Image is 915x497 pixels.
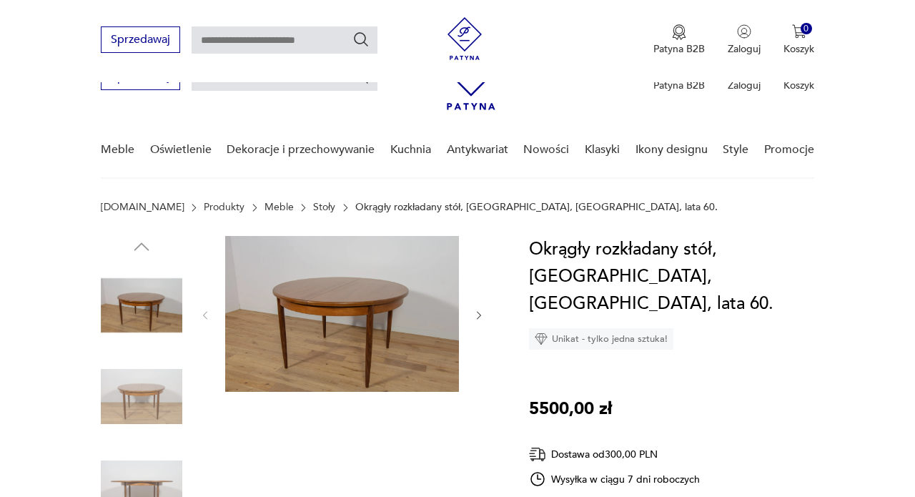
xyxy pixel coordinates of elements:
img: Patyna - sklep z meblami i dekoracjami vintage [443,17,486,60]
img: Zdjęcie produktu Okrągły rozkładany stół, G-Plan, Wielka Brytania, lata 60. [101,356,182,438]
p: Koszyk [783,79,814,92]
a: Klasyki [585,122,620,177]
p: Zaloguj [728,42,761,56]
a: Meble [101,122,134,177]
a: Style [723,122,748,177]
a: Ikony designu [635,122,708,177]
img: Ikona koszyka [792,24,806,39]
div: Unikat - tylko jedna sztuka! [529,328,673,350]
button: Zaloguj [728,24,761,56]
a: Dekoracje i przechowywanie [227,122,375,177]
p: Patyna B2B [653,42,705,56]
a: Produkty [204,202,244,213]
a: Sprzedawaj [101,73,180,83]
a: Kuchnia [390,122,431,177]
button: Patyna B2B [653,24,705,56]
img: Ikona dostawy [529,446,546,463]
p: Okrągły rozkładany stół, [GEOGRAPHIC_DATA], [GEOGRAPHIC_DATA], lata 60. [355,202,718,213]
button: 0Koszyk [783,24,814,56]
a: Sprzedawaj [101,36,180,46]
a: Oświetlenie [150,122,212,177]
img: Zdjęcie produktu Okrągły rozkładany stół, G-Plan, Wielka Brytania, lata 60. [225,236,459,392]
h1: Okrągły rozkładany stół, [GEOGRAPHIC_DATA], [GEOGRAPHIC_DATA], lata 60. [529,236,814,318]
a: Antykwariat [447,122,508,177]
img: Ikona medalu [672,24,686,40]
p: Koszyk [783,42,814,56]
a: Ikona medaluPatyna B2B [653,24,705,56]
button: Szukaj [352,31,370,48]
a: Promocje [764,122,814,177]
img: Ikona diamentu [535,333,548,345]
p: Zaloguj [728,79,761,92]
div: Dostawa od 300,00 PLN [529,446,701,463]
a: Nowości [523,122,569,177]
p: 5500,00 zł [529,395,612,423]
p: Patyna B2B [653,79,705,92]
div: Wysyłka w ciągu 7 dni roboczych [529,471,701,488]
button: Sprzedawaj [101,26,180,53]
img: Zdjęcie produktu Okrągły rozkładany stół, G-Plan, Wielka Brytania, lata 60. [101,265,182,346]
div: 0 [801,23,813,35]
a: Meble [264,202,294,213]
img: Ikonka użytkownika [737,24,751,39]
a: [DOMAIN_NAME] [101,202,184,213]
a: Stoły [313,202,335,213]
